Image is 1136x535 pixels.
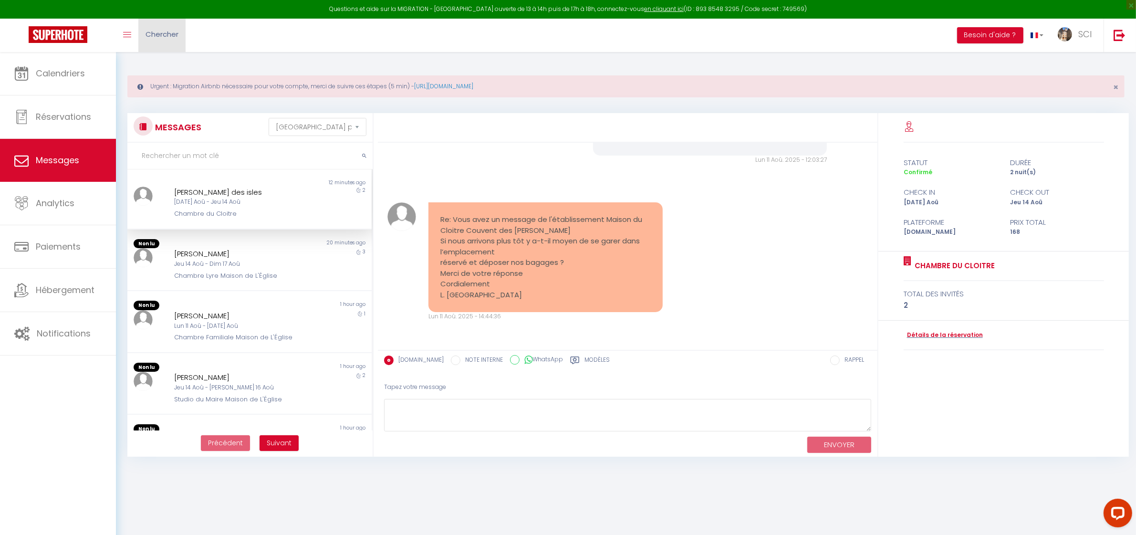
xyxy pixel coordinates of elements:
div: 1 hour ago [250,301,372,310]
img: ... [1058,27,1072,42]
div: Lun 11 Aoû. 2025 - 12:03:27 [593,156,827,165]
div: 20 minutes ago [250,239,372,249]
div: 1 hour ago [250,424,372,434]
span: 3 [363,248,365,255]
span: Hébergement [36,284,94,296]
label: RAPPEL [840,356,864,366]
div: durée [1004,157,1110,168]
span: 2 [363,372,365,379]
button: Previous [201,435,250,451]
div: 2 [904,300,1104,311]
span: Réservations [36,111,91,123]
img: ... [134,310,153,329]
span: Analytics [36,197,74,209]
div: Jeu 14 Aoû - Dim 17 Aoû [174,260,304,269]
h3: MESSAGES [153,116,201,138]
span: Confirmé [904,168,932,176]
div: Studio du Maire Maison de L'Église [174,395,304,404]
div: Lun 11 Aoû. 2025 - 14:44:36 [428,312,663,321]
label: Modèles [584,356,610,367]
div: Jeu 14 Aoû [1004,198,1110,207]
a: Détails de la réservation [904,331,983,340]
a: ... SCI [1051,19,1104,52]
img: ... [134,248,153,267]
span: SCI [1078,28,1092,40]
div: 12 minutes ago [250,179,372,187]
span: Non lu [134,239,159,249]
span: Paiements [36,241,81,252]
div: [PERSON_NAME] [174,372,304,383]
div: [DATE] Aoû [897,198,1004,207]
div: Jeu 14 Aoû - [PERSON_NAME] 16 Aoû [174,383,304,392]
div: [PERSON_NAME] des isles [174,187,304,198]
img: ... [134,372,153,391]
div: Plateforme [897,217,1004,228]
div: Chambre du Cloitre [174,209,304,219]
label: NOTE INTERNE [460,356,503,366]
div: Chambre Familiale Maison de L'Église [174,333,304,342]
a: en cliquant ici [644,5,684,13]
div: [DOMAIN_NAME] [897,228,1004,237]
a: Chambre du Cloitre [911,260,995,272]
span: × [1113,81,1118,93]
div: Tapez votre message [384,376,871,399]
img: ... [387,202,416,231]
div: Chambre Lyre Maison de L'Église [174,271,304,281]
iframe: LiveChat chat widget [1096,495,1136,535]
div: 168 [1004,228,1110,237]
div: Urgent : Migration Airbnb nécessaire pour votre compte, merci de suivre ces étapes (5 min) - [127,75,1125,97]
div: statut [897,157,1004,168]
span: Non lu [134,301,159,310]
img: ... [134,187,153,206]
div: check in [897,187,1004,198]
span: Chercher [146,29,178,39]
img: logout [1114,29,1126,41]
span: Non lu [134,363,159,372]
button: Next [260,435,299,451]
span: Précédent [208,438,243,448]
button: Besoin d'aide ? [957,27,1023,43]
a: [URL][DOMAIN_NAME] [414,82,473,90]
div: Prix total [1004,217,1110,228]
input: Rechercher un mot clé [127,143,373,169]
pre: Re: Vous avez un message de l'établissement Maison du Cloitre Couvent des [PERSON_NAME] Si nous a... [440,214,651,300]
span: Messages [36,154,79,166]
div: 2 nuit(s) [1004,168,1110,177]
button: Close [1113,83,1118,92]
div: [PERSON_NAME] [174,310,304,322]
label: WhatsApp [520,355,563,366]
a: Chercher [138,19,186,52]
span: 2 [363,187,365,194]
img: Super Booking [29,26,87,43]
div: Lun 11 Aoû - [DATE] Aoû [174,322,304,331]
div: [DATE] Aoû - Jeu 14 Aoû [174,198,304,207]
label: [DOMAIN_NAME] [394,356,444,366]
div: total des invités [904,288,1104,300]
div: 1 hour ago [250,363,372,372]
span: Non lu [134,424,159,434]
span: 1 [364,310,365,317]
div: check out [1004,187,1110,198]
button: ENVOYER [807,437,871,453]
span: Suivant [267,438,292,448]
span: Notifications [37,327,91,339]
div: [PERSON_NAME] [174,248,304,260]
span: Calendriers [36,67,85,79]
